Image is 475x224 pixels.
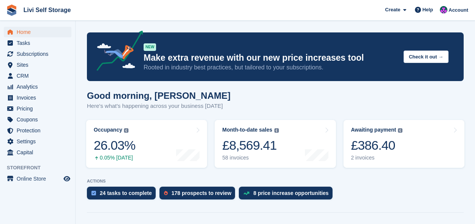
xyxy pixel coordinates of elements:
[87,179,464,184] p: ACTIONS
[20,4,74,16] a: Livi Self Storage
[4,125,71,136] a: menu
[17,114,62,125] span: Coupons
[17,71,62,81] span: CRM
[4,147,71,158] a: menu
[164,191,168,195] img: prospect-51fa495bee0391a8d652442698ab0144808aea92771e9ea1ae160a38d050c398.svg
[87,102,231,110] p: Here's what's happening across your business [DATE]
[4,38,71,48] a: menu
[91,191,96,195] img: task-75834270c22a3079a89374b754ae025e5fb1db73e45f91037f5363f120a921f8.svg
[222,155,279,161] div: 58 invoices
[351,155,403,161] div: 2 invoices
[17,27,62,37] span: Home
[94,127,122,133] div: Occupancy
[239,187,336,203] a: 8 price increase opportunities
[124,128,128,133] img: icon-info-grey-7440780725fd019a000dd9b08b2336e03edf1995a4989e88bcd33f0948082b44.svg
[17,173,62,184] span: Online Store
[17,60,62,70] span: Sites
[4,114,71,125] a: menu
[4,27,71,37] a: menu
[17,49,62,59] span: Subscriptions
[243,192,249,195] img: price_increase_opportunities-93ffe204e8149a01c8c9dc8f82e8f89637d9d84a8eef4429ea346261dce0b2c0.svg
[144,43,156,51] div: NEW
[87,187,159,203] a: 24 tasks to complete
[17,38,62,48] span: Tasks
[343,120,464,168] a: Awaiting payment £386.40 2 invoices
[4,92,71,103] a: menu
[17,147,62,158] span: Capital
[385,6,400,14] span: Create
[422,6,433,14] span: Help
[17,81,62,92] span: Analytics
[144,52,398,63] p: Make extra revenue with our new price increases tool
[4,173,71,184] a: menu
[4,49,71,59] a: menu
[398,128,402,133] img: icon-info-grey-7440780725fd019a000dd9b08b2336e03edf1995a4989e88bcd33f0948082b44.svg
[17,136,62,147] span: Settings
[7,164,75,172] span: Storefront
[94,155,135,161] div: 0.05% [DATE]
[4,136,71,147] a: menu
[222,127,272,133] div: Month-to-date sales
[17,92,62,103] span: Invoices
[4,103,71,114] a: menu
[4,81,71,92] a: menu
[17,125,62,136] span: Protection
[449,6,468,14] span: Account
[62,174,71,183] a: Preview store
[94,138,135,153] div: 26.03%
[87,91,231,101] h1: Good morning, [PERSON_NAME]
[215,120,336,168] a: Month-to-date sales £8,569.41 58 invoices
[253,190,328,196] div: 8 price increase opportunities
[222,138,279,153] div: £8,569.41
[159,187,239,203] a: 178 prospects to review
[4,71,71,81] a: menu
[144,63,398,72] p: Rooted in industry best practices, but tailored to your subscriptions.
[17,103,62,114] span: Pricing
[6,5,17,16] img: stora-icon-8386f47178a22dfd0bd8f6a31ec36ba5ce8667c1dd55bd0f319d3a0aa187defe.svg
[172,190,232,196] div: 178 prospects to review
[4,60,71,70] a: menu
[100,190,152,196] div: 24 tasks to complete
[86,120,207,168] a: Occupancy 26.03% 0.05% [DATE]
[351,138,403,153] div: £386.40
[274,128,279,133] img: icon-info-grey-7440780725fd019a000dd9b08b2336e03edf1995a4989e88bcd33f0948082b44.svg
[90,31,143,74] img: price-adjustments-announcement-icon-8257ccfd72463d97f412b2fc003d46551f7dbcb40ab6d574587a9cd5c0d94...
[351,127,396,133] div: Awaiting payment
[404,51,449,63] button: Check it out →
[440,6,447,14] img: Graham Cameron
